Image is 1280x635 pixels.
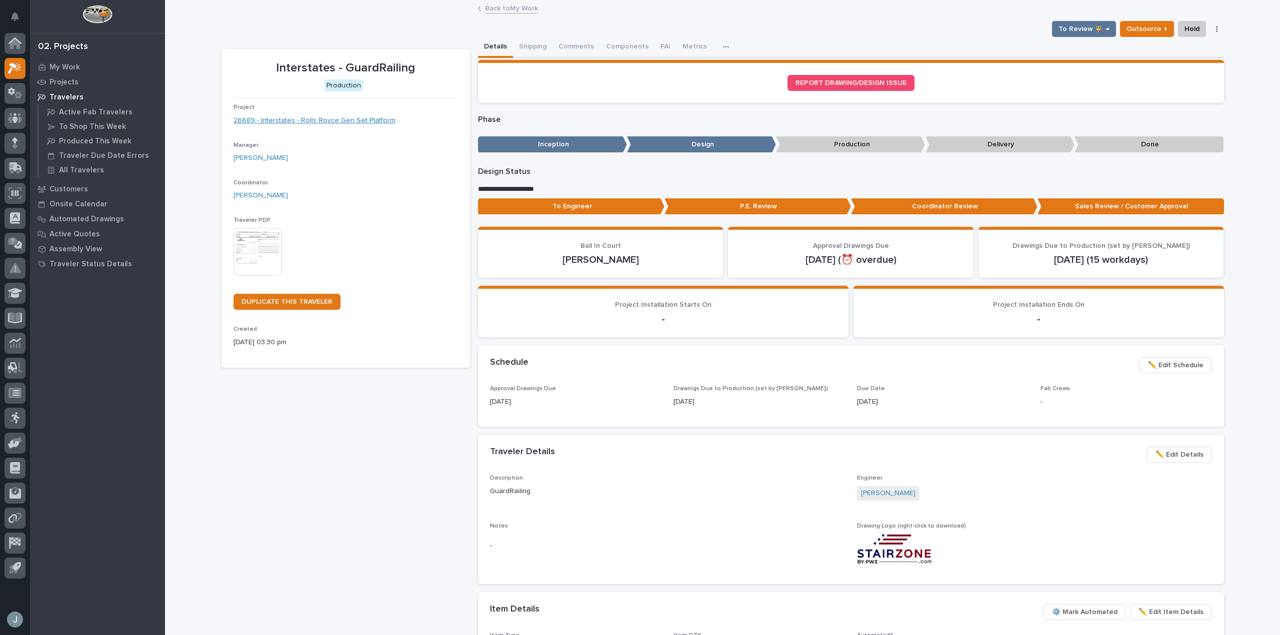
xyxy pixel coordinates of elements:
[49,215,124,224] p: Automated Drawings
[49,63,80,72] p: My Work
[857,534,932,564] img: 2L78orX6gKlilDE_o54Fx-DpZAqvC0ZWPskfvI-lhUY
[30,241,165,256] a: Assembly View
[490,475,523,481] span: Description
[513,37,552,58] button: Shipping
[233,180,268,186] span: Coordinator
[30,181,165,196] a: Customers
[12,12,25,28] div: Notifications
[30,256,165,271] a: Traveler Status Details
[30,226,165,241] a: Active Quotes
[1040,397,1212,407] p: -
[233,190,288,201] a: [PERSON_NAME]
[30,59,165,74] a: My Work
[478,136,627,153] p: Inception
[490,447,555,458] h2: Traveler Details
[4,609,25,630] button: users-avatar
[787,75,914,91] a: REPORT DRAWING/DESIGN ISSUE
[552,37,600,58] button: Comments
[38,134,165,148] a: Produced This Week
[1037,198,1224,215] p: Sales Review / Customer Approval
[82,5,112,23] img: Workspace Logo
[851,198,1037,215] p: Coordinator Review
[30,211,165,226] a: Automated Drawings
[673,386,828,392] span: Drawings Due to Production (set by [PERSON_NAME])
[38,105,165,119] a: Active Fab Travelers
[627,136,776,153] p: Design
[1040,386,1070,392] span: Fab Crews
[664,198,851,215] p: P.E. Review
[990,254,1212,266] p: [DATE] (15 workdays)
[1052,606,1117,618] span: ⚙️ Mark Automated
[1043,604,1126,620] button: ⚙️ Mark Automated
[925,136,1074,153] p: Delivery
[1058,23,1109,35] span: To Review 👨‍🏭 →
[1052,21,1116,37] button: To Review 👨‍🏭 →
[490,357,528,368] h2: Schedule
[49,245,102,254] p: Assembly View
[1130,604,1212,620] button: ✏️ Edit Item Details
[490,313,836,325] p: -
[861,488,915,499] a: [PERSON_NAME]
[38,119,165,133] a: To Shop This Week
[59,151,149,160] p: Traveler Due Date Errors
[30,89,165,104] a: Travelers
[490,397,661,407] p: [DATE]
[478,198,664,215] p: To Engineer
[59,122,126,131] p: To Shop This Week
[59,108,132,117] p: Active Fab Travelers
[857,475,882,481] span: Engineer
[49,230,100,239] p: Active Quotes
[1012,242,1190,249] span: Drawings Due to Production (set by [PERSON_NAME])
[59,137,131,146] p: Produced This Week
[600,37,654,58] button: Components
[490,486,845,497] p: GuardRailing
[485,2,538,13] a: Back toMy Work
[49,200,107,209] p: Onsite Calendar
[654,37,676,58] button: FAI
[1139,357,1212,373] button: ✏️ Edit Schedule
[478,37,513,58] button: Details
[49,185,88,194] p: Customers
[233,142,258,148] span: Manager
[1126,23,1167,35] span: Outsource ↑
[38,163,165,177] a: All Travelers
[233,153,288,163] a: [PERSON_NAME]
[795,79,906,86] span: REPORT DRAWING/DESIGN ISSUE
[49,260,132,269] p: Traveler Status Details
[30,196,165,211] a: Onsite Calendar
[233,104,254,110] span: Project
[241,298,332,305] span: DUPLICATE THIS TRAVELER
[857,523,966,529] span: Drawing Logo (right-click to download)
[490,604,539,615] h2: Item Details
[865,313,1212,325] p: -
[490,523,508,529] span: Notes
[857,386,885,392] span: Due Date
[233,326,257,332] span: Created
[676,37,713,58] button: Metrics
[38,148,165,162] a: Traveler Due Date Errors
[4,6,25,27] button: Notifications
[740,254,961,266] p: [DATE] (⏰ overdue)
[59,166,104,175] p: All Travelers
[1184,23,1199,35] span: Hold
[233,337,458,348] p: [DATE] 03:30 pm
[813,242,889,249] span: Approval Drawings Due
[324,79,363,92] div: Production
[1155,449,1203,461] span: ✏️ Edit Details
[1147,447,1212,463] button: ✏️ Edit Details
[233,115,395,126] a: 26689 - Interstates - Rolls Royce Gen Set Platform
[1138,606,1203,618] span: ✏️ Edit Item Details
[993,301,1084,308] span: Project Installation Ends On
[49,78,78,87] p: Projects
[776,136,925,153] p: Production
[490,254,711,266] p: [PERSON_NAME]
[233,61,458,75] p: Interstates - GuardRailing
[30,74,165,89] a: Projects
[233,217,270,223] span: Traveler PDF
[615,301,711,308] span: Project Installation Starts On
[38,41,88,52] div: 02. Projects
[49,93,83,102] p: Travelers
[1148,359,1203,371] span: ✏️ Edit Schedule
[490,541,845,551] p: -
[490,386,556,392] span: Approval Drawings Due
